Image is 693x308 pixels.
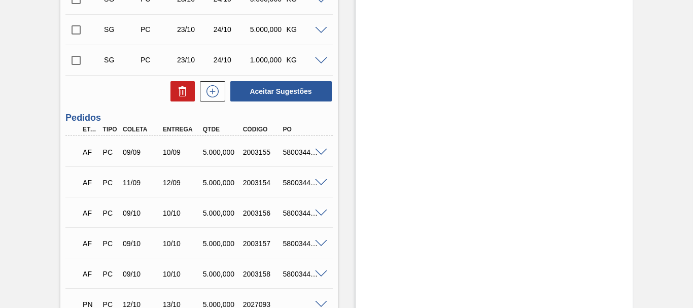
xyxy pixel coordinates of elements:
div: 2003158 [240,270,284,278]
div: Aceitar Sugestões [225,80,333,102]
div: 10/10/2025 [160,270,203,278]
div: 5.000,000 [248,25,287,33]
div: 24/10/2025 [211,56,250,64]
div: 24/10/2025 [211,25,250,33]
div: Entrega [160,126,203,133]
div: Sugestão Criada [101,25,141,33]
div: Aguardando Faturamento [80,141,99,163]
p: AF [83,148,97,156]
div: 09/10/2025 [120,239,163,248]
p: AF [83,270,97,278]
div: 5800344647 [281,239,324,248]
div: 5.000,000 [200,179,244,187]
div: 12/09/2025 [160,179,203,187]
p: AF [83,209,97,217]
div: Pedido de Compra [138,25,177,33]
div: 5800344644 [281,179,324,187]
div: 5.000,000 [200,270,244,278]
div: 1.000,000 [248,56,287,64]
div: Código [240,126,284,133]
div: Excluir Sugestões [165,81,195,101]
div: 5800344645 [281,148,324,156]
div: 09/10/2025 [120,270,163,278]
div: Pedido de Compra [100,148,120,156]
div: 5800344646 [281,209,324,217]
p: AF [83,239,97,248]
div: Pedido de Compra [100,209,120,217]
div: Tipo [100,126,120,133]
div: 5.000,000 [200,239,244,248]
div: 10/10/2025 [160,239,203,248]
div: Pedido de Compra [100,179,120,187]
div: 2003154 [240,179,284,187]
div: 23/10/2025 [175,25,214,33]
div: 09/09/2025 [120,148,163,156]
div: Aguardando Faturamento [80,232,99,255]
div: 11/09/2025 [120,179,163,187]
div: Pedido de Compra [100,239,120,248]
div: 23/10/2025 [175,56,214,64]
div: Coleta [120,126,163,133]
div: Nova sugestão [195,81,225,101]
button: Aceitar Sugestões [230,81,332,101]
div: KG [284,56,323,64]
div: Etapa [80,126,99,133]
div: Sugestão Criada [101,56,141,64]
div: 10/09/2025 [160,148,203,156]
h3: Pedidos [65,113,332,123]
div: 09/10/2025 [120,209,163,217]
div: 10/10/2025 [160,209,203,217]
div: Aguardando Faturamento [80,172,99,194]
div: PO [281,126,324,133]
p: AF [83,179,97,187]
div: KG [284,25,323,33]
div: 2003157 [240,239,284,248]
div: 5800344648 [281,270,324,278]
div: 2003156 [240,209,284,217]
div: 5.000,000 [200,148,244,156]
div: Aguardando Faturamento [80,263,99,285]
div: Pedido de Compra [100,270,120,278]
div: 5.000,000 [200,209,244,217]
div: Qtde [200,126,244,133]
div: Pedido de Compra [138,56,177,64]
div: 2003155 [240,148,284,156]
div: Aguardando Faturamento [80,202,99,224]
